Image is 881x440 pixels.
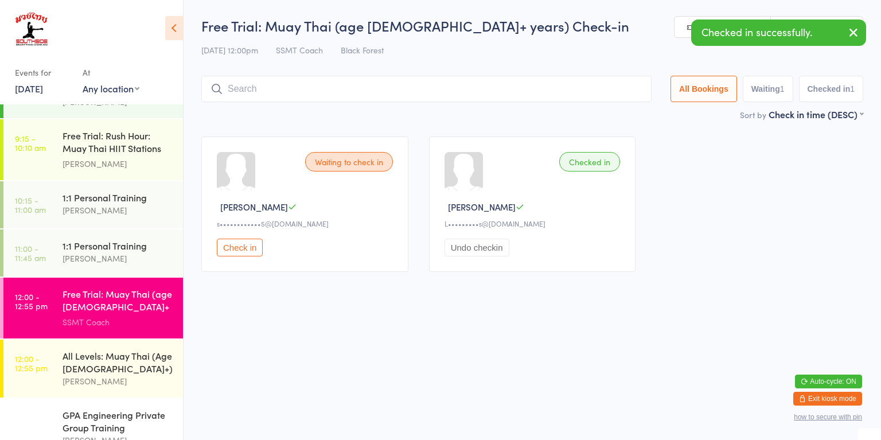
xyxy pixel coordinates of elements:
div: Checked in [559,152,620,172]
div: All Levels: Muay Thai (Age [DEMOGRAPHIC_DATA]+) [63,349,173,375]
time: 10:15 - 11:00 am [15,196,46,214]
a: 9:15 -10:10 amFree Trial: Rush Hour: Muay Thai HIIT Stations (ag...[PERSON_NAME] [3,119,183,180]
div: [PERSON_NAME] [63,252,173,265]
span: Black Forest [341,44,384,56]
h2: Free Trial: Muay Thai (age [DEMOGRAPHIC_DATA]+ years) Check-in [201,16,863,35]
input: Search [201,76,652,102]
div: Checked in successfully. [691,20,866,46]
div: Any location [83,82,139,95]
span: [PERSON_NAME] [220,201,288,213]
button: Checked in1 [799,76,864,102]
a: [DATE] [15,82,43,95]
button: Undo checkin [445,239,509,256]
div: At [83,63,139,82]
div: L•••••••••s@[DOMAIN_NAME] [445,219,624,228]
div: GPA Engineering Private Group Training [63,408,173,434]
time: 12:00 - 12:55 pm [15,292,48,310]
button: Check in [217,239,263,256]
button: Exit kiosk mode [793,392,862,406]
span: SSMT Coach [276,44,323,56]
div: 1:1 Personal Training [63,191,173,204]
div: SSMT Coach [63,316,173,329]
button: Auto-cycle: ON [795,375,862,388]
div: Check in time (DESC) [769,108,863,120]
div: [PERSON_NAME] [63,375,173,388]
div: Free Trial: Rush Hour: Muay Thai HIIT Stations (ag... [63,129,173,157]
span: [DATE] 12:00pm [201,44,258,56]
div: 1 [780,84,785,94]
div: s••••••••••••5@[DOMAIN_NAME] [217,219,396,228]
div: [PERSON_NAME] [63,157,173,170]
div: [PERSON_NAME] [63,204,173,217]
img: Southside Muay Thai & Fitness [11,9,51,52]
span: [PERSON_NAME] [448,201,516,213]
time: 11:00 - 11:45 am [15,244,46,262]
a: 11:00 -11:45 am1:1 Personal Training[PERSON_NAME] [3,229,183,277]
label: Sort by [740,109,766,120]
button: how to secure with pin [794,413,862,421]
a: 10:15 -11:00 am1:1 Personal Training[PERSON_NAME] [3,181,183,228]
div: Events for [15,63,71,82]
button: All Bookings [671,76,737,102]
div: Waiting to check in [305,152,393,172]
time: 9:15 - 10:10 am [15,134,46,152]
time: 12:00 - 12:45 pm [15,413,48,431]
a: 12:00 -12:55 pmAll Levels: Muay Thai (Age [DEMOGRAPHIC_DATA]+)[PERSON_NAME] [3,340,183,398]
div: Free Trial: Muay Thai (age [DEMOGRAPHIC_DATA]+ years) [63,287,173,316]
div: 1 [850,84,855,94]
a: 12:00 -12:55 pmFree Trial: Muay Thai (age [DEMOGRAPHIC_DATA]+ years)SSMT Coach [3,278,183,338]
div: 1:1 Personal Training [63,239,173,252]
button: Waiting1 [743,76,793,102]
time: 12:00 - 12:55 pm [15,354,48,372]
